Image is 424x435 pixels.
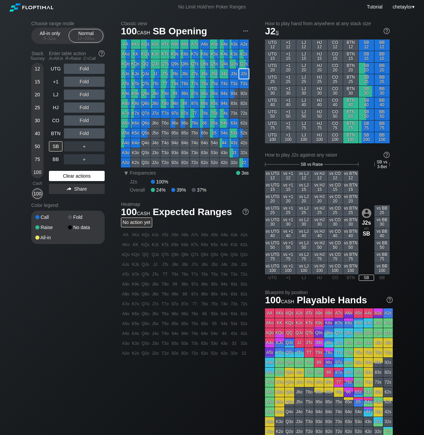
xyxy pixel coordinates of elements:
[49,90,63,100] div: LJ
[200,138,209,148] div: 64o
[200,148,209,158] div: 63o
[312,120,327,132] div: HJ 75
[312,39,327,51] div: HJ 12
[170,59,180,69] div: Q9s
[239,138,249,148] div: 42s
[190,59,199,69] div: Q7s
[328,109,343,120] div: CO 50
[180,138,190,148] div: 84o
[49,128,63,139] div: BTN
[160,99,170,108] div: T8o
[64,128,105,139] div: Fold
[296,39,312,51] div: LJ 12
[281,39,296,51] div: +1 12
[160,59,170,69] div: QTs
[296,74,312,85] div: LJ 25
[190,138,199,148] div: 74o
[32,102,42,113] div: 25
[49,102,63,113] div: HJ
[180,79,190,88] div: T8s
[68,215,101,220] div: Fold
[131,39,140,49] div: AKs
[141,109,150,118] div: Q7o
[180,118,190,128] div: 86o
[393,4,412,10] span: chetaylor
[312,86,327,97] div: HJ 30
[374,97,390,109] div: BB 40
[281,120,296,132] div: +1 75
[359,39,374,51] div: SB 12
[359,132,374,143] div: SB 100
[34,29,66,42] div: All-in only
[160,39,170,49] div: ATs
[190,79,199,88] div: T7s
[359,86,374,97] div: SB 30
[180,148,190,158] div: 83o
[64,154,105,164] div: ＋
[141,99,150,108] div: Q8o
[120,26,151,37] span: 100
[32,141,42,151] div: 50
[141,59,150,69] div: QQ
[239,89,249,98] div: 92s
[180,89,190,98] div: 98s
[374,132,390,143] div: BB 100
[131,138,140,148] div: K4o
[229,148,239,158] div: 33
[131,49,140,59] div: KK
[229,138,239,148] div: 43s
[121,21,249,26] h2: Classic view
[91,36,95,41] span: bb
[190,148,199,158] div: 73o
[151,49,160,59] div: KJs
[281,74,296,85] div: +1 25
[121,118,130,128] div: A6o
[229,99,239,108] div: 83s
[141,138,150,148] div: Q4o
[328,51,343,62] div: CO 15
[190,158,199,167] div: 72o
[131,69,140,79] div: KJo
[200,128,209,138] div: 65o
[281,132,296,143] div: +1 100
[168,4,256,11] div: No Limit Hold’em Poker Ranges
[121,79,130,88] div: ATo
[10,3,53,12] img: Floptimal logo
[170,39,180,49] div: A9s
[265,109,280,120] div: UTG 50
[265,132,280,143] div: UTG 100
[121,109,130,118] div: A7o
[151,59,160,69] div: QJs
[121,158,130,167] div: A2o
[170,118,180,128] div: 96o
[312,51,327,62] div: HJ 15
[53,36,56,41] span: bb
[151,99,160,108] div: J8o
[68,225,101,230] div: No data
[328,86,343,97] div: CO 30
[151,69,160,79] div: JJ
[141,39,150,49] div: AQs
[121,99,130,108] div: A8o
[374,63,390,74] div: BB 20
[170,99,180,108] div: 98o
[219,138,229,148] div: 44
[49,56,105,61] div: A=All-in R=Raise C=Call
[200,118,209,128] div: 66
[36,36,64,41] div: 5 – 12
[265,120,280,132] div: UTG 75
[160,49,170,59] div: KTs
[343,74,358,85] div: BTN 25
[190,109,199,118] div: 77
[190,128,199,138] div: 75o
[131,118,140,128] div: K6o
[131,148,140,158] div: K3o
[359,74,374,85] div: SB 25
[32,77,42,87] div: 15
[32,64,42,74] div: 12
[200,79,209,88] div: T6s
[229,109,239,118] div: 73s
[265,39,280,51] div: UTG 12
[151,89,160,98] div: J9o
[32,154,42,164] div: 75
